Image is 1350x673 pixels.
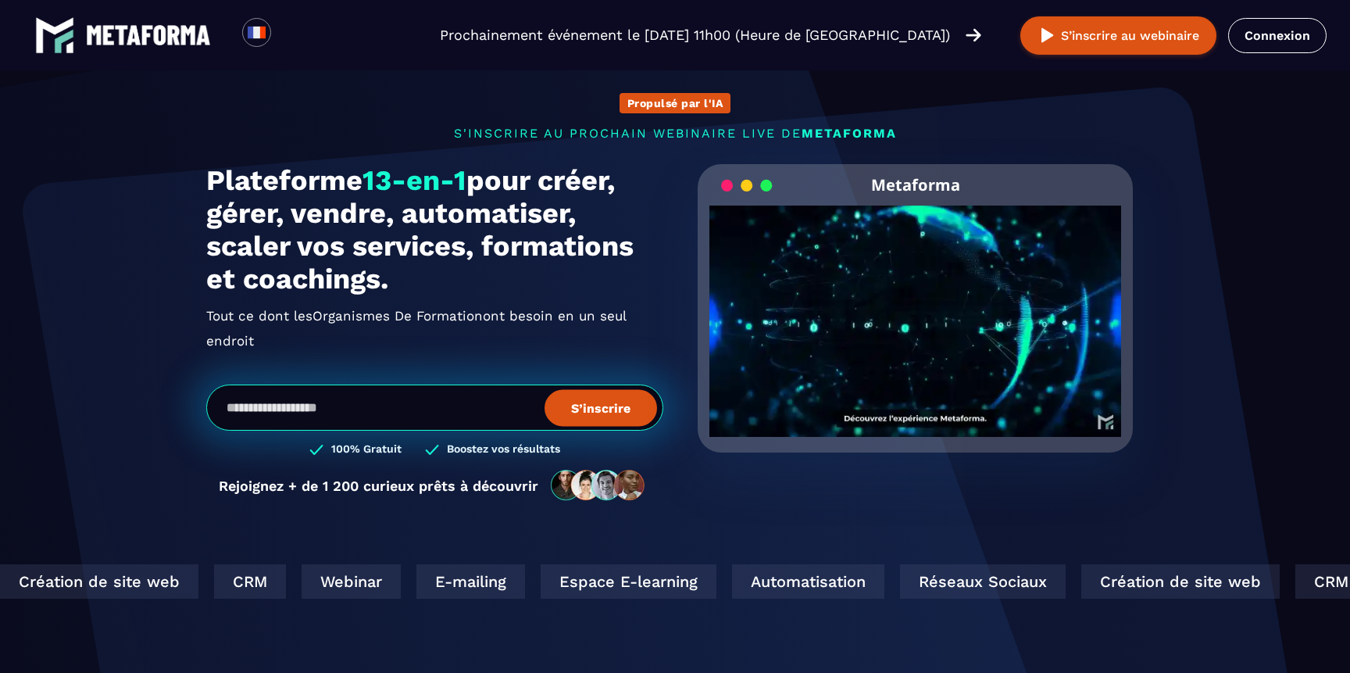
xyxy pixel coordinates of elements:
img: community-people [546,469,651,502]
img: checked [425,442,439,457]
div: CRM [142,564,214,599]
div: Réseaux Sociaux [828,564,994,599]
p: Propulsé par l'IA [627,97,723,109]
h2: Metaforma [871,164,960,206]
img: logo [86,25,211,45]
div: Webinar [230,564,329,599]
div: CRM [1223,564,1295,599]
img: checked [309,442,323,457]
a: Connexion [1228,18,1327,53]
div: Search for option [271,18,309,52]
span: 13-en-1 [362,164,466,197]
span: METAFORMA [802,126,897,141]
div: E-mailing [345,564,453,599]
img: logo [35,16,74,55]
p: Prochainement événement le [DATE] 11h00 (Heure de [GEOGRAPHIC_DATA]) [440,24,950,46]
img: arrow-right [966,27,981,44]
img: fr [247,23,266,42]
span: Organismes De Formation [312,303,483,328]
div: Espace E-learning [469,564,645,599]
div: Création de site web [1009,564,1208,599]
h1: Plateforme pour créer, gérer, vendre, automatiser, scaler vos services, formations et coachings. [206,164,663,295]
h3: Boostez vos résultats [447,442,560,457]
h3: 100% Gratuit [331,442,402,457]
h2: Tout ce dont les ont besoin en un seul endroit [206,303,663,353]
p: Rejoignez + de 1 200 curieux prêts à découvrir [219,478,538,494]
video: Your browser does not support the video tag. [709,206,1121,411]
div: Automatisation [660,564,812,599]
button: S’inscrire au webinaire [1020,16,1216,55]
button: S’inscrire [545,389,657,426]
img: loading [721,178,773,193]
input: Search for option [284,26,296,45]
img: play [1037,26,1057,45]
p: s'inscrire au prochain webinaire live de [206,126,1144,141]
